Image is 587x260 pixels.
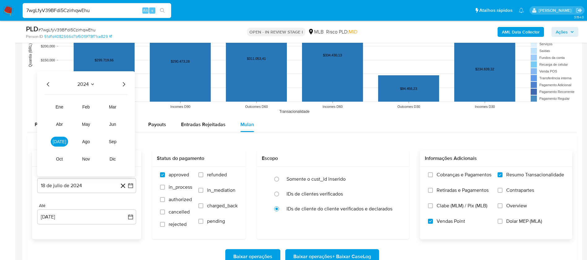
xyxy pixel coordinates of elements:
button: Ações [551,27,578,37]
span: Ações [556,27,568,37]
a: Notificações [519,8,524,13]
a: 51df1d4082666d7bf5019f78f71ca829 [44,34,112,39]
b: PLD [26,24,38,34]
p: OPEN - IN REVIEW STAGE I [247,28,305,36]
span: Alt [143,7,148,13]
span: 3.154.0 [574,15,584,20]
b: Person ID [26,34,43,39]
input: Pesquise usuários ou casos... [23,7,171,15]
span: # 7wgLfyV39BFdi5CzirhqwEhu [38,27,96,33]
div: MLB [308,29,324,35]
button: search-icon [156,6,169,15]
span: Risco PLD: [326,29,357,35]
span: MID [349,28,357,35]
b: AML Data Collector [502,27,540,37]
a: Sair [576,7,582,14]
span: s [151,7,153,13]
button: AML Data Collector [498,27,544,37]
p: renata.fdelgado@mercadopago.com.br [539,7,574,13]
span: Atalhos rápidos [479,7,512,14]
